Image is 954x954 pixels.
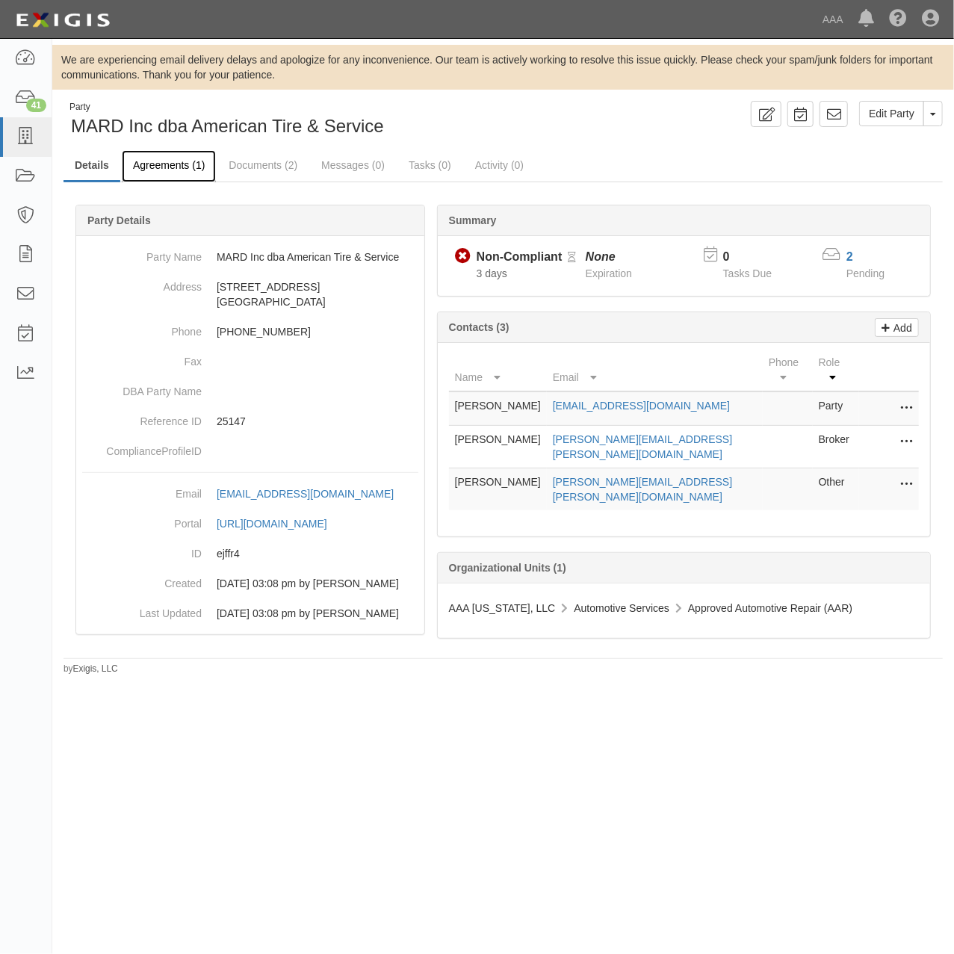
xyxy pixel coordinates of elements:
a: Agreements (1) [122,150,216,182]
th: Phone [763,349,813,391]
a: Tasks (0) [397,150,462,180]
span: Expiration [586,267,632,279]
dt: Phone [82,317,202,339]
a: Messages (0) [310,150,396,180]
dt: ComplianceProfileID [82,436,202,459]
span: Pending [846,267,885,279]
a: [URL][DOMAIN_NAME] [217,518,344,530]
a: [EMAIL_ADDRESS][DOMAIN_NAME] [553,400,730,412]
b: Summary [449,214,497,226]
div: 41 [26,99,46,112]
td: [PERSON_NAME] [449,391,547,426]
td: Broker [813,426,859,468]
a: Details [64,150,120,182]
div: [EMAIL_ADDRESS][DOMAIN_NAME] [217,486,394,501]
div: Non-Compliant [477,249,563,266]
span: AAA [US_STATE], LLC [449,602,556,614]
dt: Reference ID [82,406,202,429]
a: AAA [815,4,851,34]
div: We are experiencing email delivery delays and apologize for any inconvenience. Our team is active... [52,52,954,82]
b: Contacts (3) [449,321,509,333]
b: Party Details [87,214,151,226]
dt: Last Updated [82,598,202,621]
p: Add [890,319,912,336]
p: 0 [723,249,790,266]
span: Tasks Due [723,267,772,279]
div: MARD Inc dba American Tire & Service [64,101,492,139]
td: [PERSON_NAME] [449,426,547,468]
dd: 08/15/2025 03:08 pm by Samantha Molina [82,598,418,628]
b: Organizational Units (1) [449,562,566,574]
small: by [64,663,118,675]
i: None [586,250,616,263]
i: Help Center - Complianz [889,10,907,28]
a: Documents (2) [217,150,309,180]
dd: 08/15/2025 03:08 pm by Samantha Molina [82,569,418,598]
dt: Address [82,272,202,294]
th: Name [449,349,547,391]
dt: DBA Party Name [82,377,202,399]
a: Exigis, LLC [73,663,118,674]
span: MARD Inc dba American Tire & Service [71,116,384,136]
a: Add [875,318,919,337]
span: Automotive Services [574,602,669,614]
a: [PERSON_NAME][EMAIL_ADDRESS][PERSON_NAME][DOMAIN_NAME] [553,476,732,503]
dt: Portal [82,509,202,531]
dd: [STREET_ADDRESS] [GEOGRAPHIC_DATA] [82,272,418,317]
th: Role [813,349,859,391]
td: Other [813,468,859,511]
td: Party [813,391,859,426]
dt: Email [82,479,202,501]
span: Approved Automotive Repair (AAR) [688,602,852,614]
span: Since 08/15/2025 [477,267,507,279]
dd: MARD Inc dba American Tire & Service [82,242,418,272]
dt: Party Name [82,242,202,264]
p: 25147 [217,414,418,429]
img: logo-5460c22ac91f19d4615b14bd174203de0afe785f0fc80cf4dbbc73dc1793850b.png [11,7,114,34]
dt: Created [82,569,202,591]
div: Party [69,101,384,114]
a: Edit Party [859,101,924,126]
th: Email [547,349,763,391]
i: Non-Compliant [455,249,471,264]
i: Pending Review [568,253,576,263]
a: 2 [846,250,853,263]
dt: Fax [82,347,202,369]
td: [PERSON_NAME] [449,468,547,511]
dd: [PHONE_NUMBER] [82,317,418,347]
dd: ejffr4 [82,539,418,569]
a: Activity (0) [464,150,535,180]
a: [EMAIL_ADDRESS][DOMAIN_NAME] [217,488,410,500]
a: [PERSON_NAME][EMAIL_ADDRESS][PERSON_NAME][DOMAIN_NAME] [553,433,732,460]
dt: ID [82,539,202,561]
